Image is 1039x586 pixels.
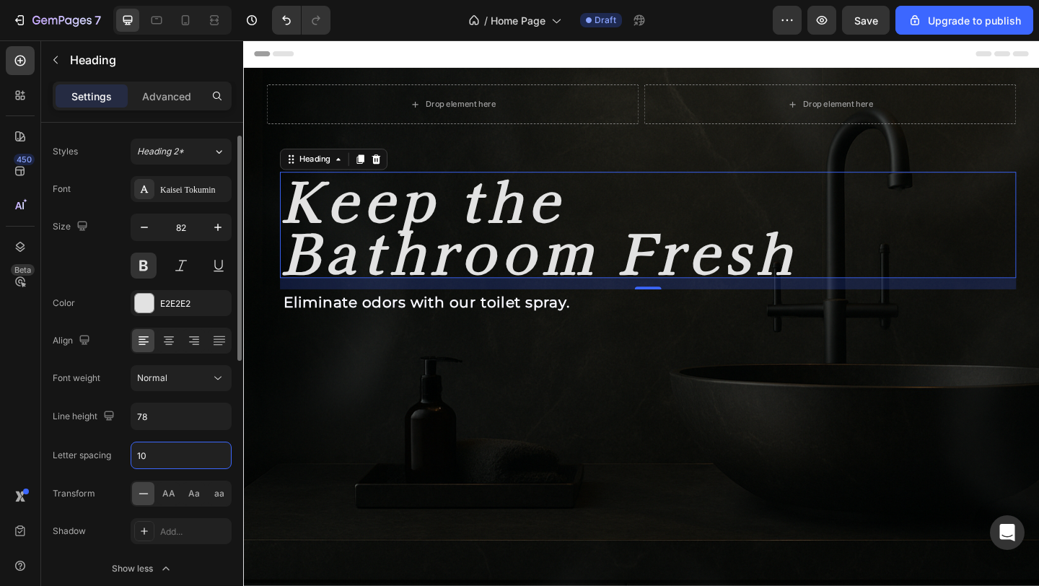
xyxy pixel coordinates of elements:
[214,487,224,500] span: aa
[70,51,226,69] p: Heading
[53,331,93,351] div: Align
[854,14,878,27] span: Save
[162,487,175,500] span: AA
[53,487,95,500] div: Transform
[58,123,97,136] div: Heading
[595,14,616,27] span: Draft
[131,403,231,429] input: Auto
[53,525,86,538] div: Shadow
[71,89,112,104] p: Settings
[41,144,839,257] p: Keep the Bathroom Fresh
[6,6,108,35] button: 7
[142,89,191,104] p: Advanced
[53,217,91,237] div: Size
[842,6,890,35] button: Save
[243,40,1039,586] iframe: Design area
[188,487,200,500] span: Aa
[484,13,488,28] span: /
[895,6,1033,35] button: Upgrade to publish
[908,13,1021,28] div: Upgrade to publish
[137,145,184,158] span: Heading 2*
[160,525,228,538] div: Add...
[95,12,101,29] p: 7
[53,145,78,158] div: Styles
[53,183,71,196] div: Font
[53,449,111,462] div: Letter spacing
[14,154,35,165] div: 450
[272,6,330,35] div: Undo/Redo
[160,297,228,310] div: E2E2E2
[609,64,685,75] div: Drop element here
[990,515,1025,550] div: Open Intercom Messenger
[53,297,75,310] div: Color
[43,275,355,294] strong: Eliminate odors with our toilet spray.
[53,372,100,385] div: Font weight
[40,143,841,258] h2: Rich Text Editor. Editing area: main
[491,13,545,28] span: Home Page
[11,264,35,276] div: Beta
[131,442,231,468] input: Auto
[53,556,232,582] button: Show less
[53,407,118,427] div: Line height
[160,183,228,196] div: Kaisei Tokumin
[112,561,173,576] div: Show less
[131,139,232,165] button: Heading 2*
[137,372,167,383] span: Normal
[131,365,232,391] button: Normal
